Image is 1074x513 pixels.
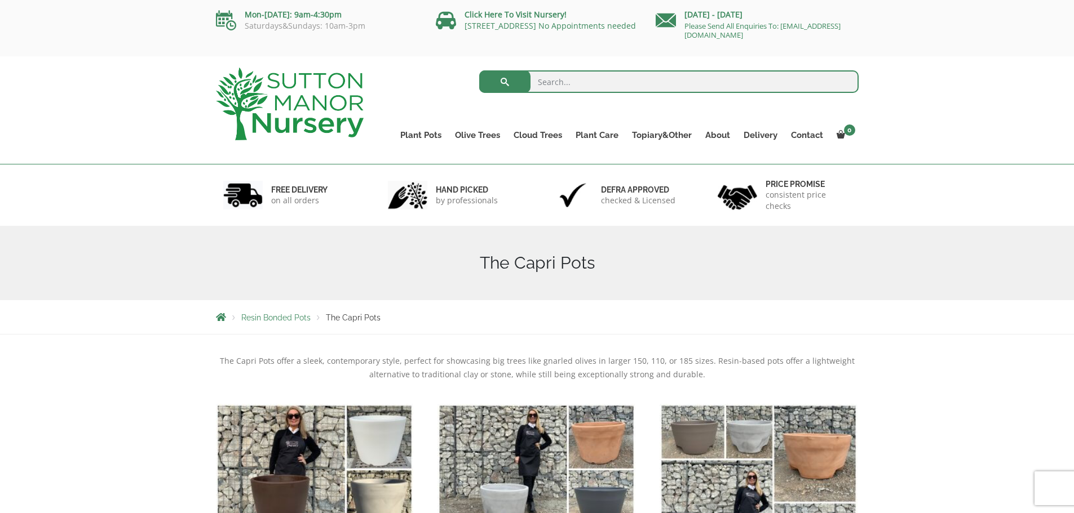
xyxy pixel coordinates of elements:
[507,127,569,143] a: Cloud Trees
[216,313,859,322] nav: Breadcrumbs
[569,127,625,143] a: Plant Care
[699,127,737,143] a: About
[601,185,675,195] h6: Defra approved
[718,178,757,212] img: 4.jpg
[656,8,859,21] p: [DATE] - [DATE]
[216,253,859,273] h1: The Capri Pots
[844,124,855,136] span: 0
[271,195,328,206] p: on all orders
[241,313,311,322] a: Resin Bonded Pots
[394,127,448,143] a: Plant Pots
[830,127,859,143] a: 0
[436,185,498,195] h6: hand picked
[436,195,498,206] p: by professionals
[684,21,841,40] a: Please Send All Enquiries To: [EMAIL_ADDRESS][DOMAIN_NAME]
[766,189,851,212] p: consistent price checks
[448,127,507,143] a: Olive Trees
[216,8,419,21] p: Mon-[DATE]: 9am-4:30pm
[465,20,636,31] a: [STREET_ADDRESS] No Appointments needed
[465,9,567,20] a: Click Here To Visit Nursery!
[784,127,830,143] a: Contact
[216,68,364,140] img: logo
[766,179,851,189] h6: Price promise
[216,354,859,381] p: The Capri Pots offer a sleek, contemporary style, perfect for showcasing big trees like gnarled o...
[326,313,381,322] span: The Capri Pots
[388,181,427,209] img: 2.jpg
[223,181,263,209] img: 1.jpg
[553,181,593,209] img: 3.jpg
[216,21,419,30] p: Saturdays&Sundays: 10am-3pm
[737,127,784,143] a: Delivery
[625,127,699,143] a: Topiary&Other
[271,185,328,195] h6: FREE DELIVERY
[601,195,675,206] p: checked & Licensed
[479,70,859,93] input: Search...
